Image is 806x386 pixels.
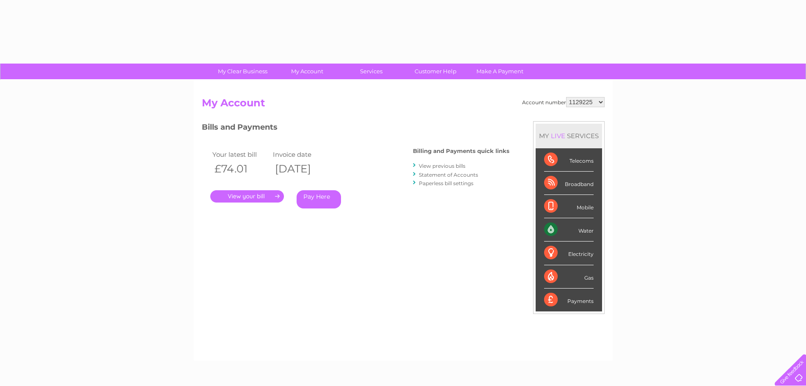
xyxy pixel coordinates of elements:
div: Telecoms [544,148,594,172]
div: Payments [544,289,594,311]
th: £74.01 [210,160,271,178]
a: Services [336,64,406,79]
a: My Account [272,64,342,79]
td: Your latest bill [210,149,271,160]
h3: Bills and Payments [202,121,509,136]
a: Statement of Accounts [419,172,478,178]
div: Mobile [544,195,594,218]
div: MY SERVICES [536,124,602,148]
div: Gas [544,265,594,289]
h2: My Account [202,97,605,113]
div: LIVE [549,132,567,140]
a: . [210,190,284,203]
th: [DATE] [271,160,332,178]
a: Paperless bill settings [419,180,473,186]
a: Make A Payment [465,64,535,79]
div: Electricity [544,242,594,265]
a: View previous bills [419,163,465,169]
div: Water [544,218,594,242]
h4: Billing and Payments quick links [413,148,509,154]
div: Account number [522,97,605,107]
a: My Clear Business [208,64,278,79]
td: Invoice date [271,149,332,160]
a: Pay Here [297,190,341,208]
a: Customer Help [401,64,470,79]
div: Broadband [544,172,594,195]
